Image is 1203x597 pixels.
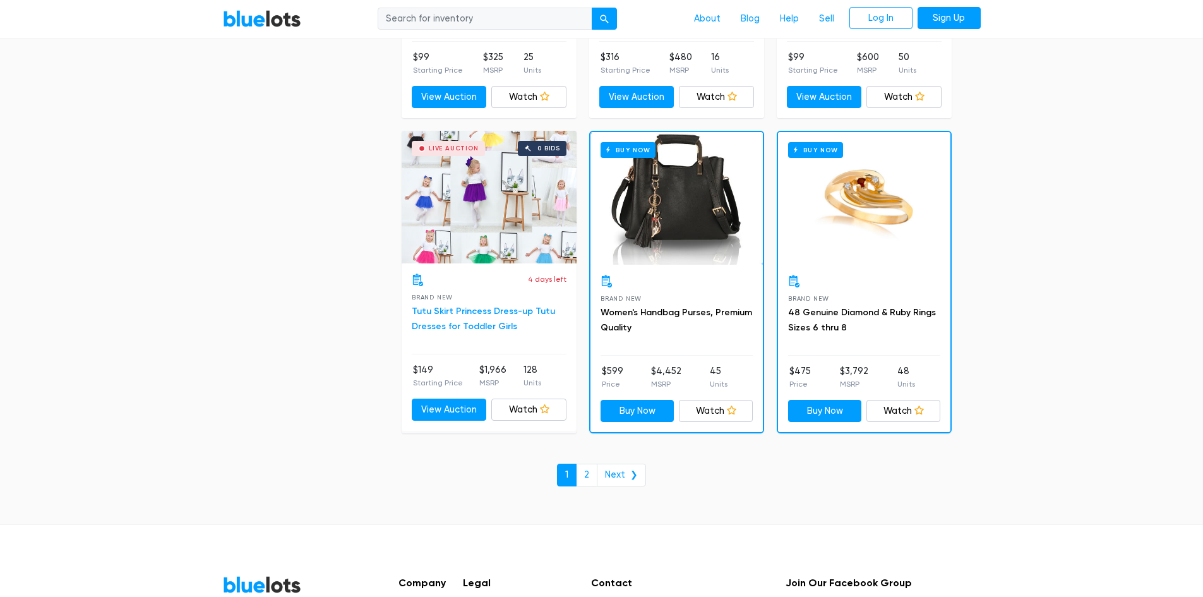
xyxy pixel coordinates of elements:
[770,7,809,31] a: Help
[413,51,463,76] li: $99
[597,464,646,486] a: Next ❯
[899,64,916,76] p: Units
[786,577,912,589] h5: Join Our Facebook Group
[710,365,727,390] li: 45
[788,295,829,302] span: Brand New
[524,363,541,389] li: 128
[787,86,862,109] a: View Auction
[602,378,623,390] p: Price
[789,365,811,390] li: $475
[897,378,915,390] p: Units
[479,377,506,389] p: MSRP
[711,64,729,76] p: Units
[849,7,913,30] a: Log In
[857,64,879,76] p: MSRP
[788,64,838,76] p: Starting Price
[651,378,681,390] p: MSRP
[576,464,597,486] a: 2
[491,86,566,109] a: Watch
[413,377,463,389] p: Starting Price
[412,294,453,301] span: Brand New
[412,306,555,332] a: Tutu Skirt Princess Dress-up Tutu Dresses for Toddler Girls
[491,399,566,421] a: Watch
[412,399,487,421] a: View Auction
[412,86,487,109] a: View Auction
[398,577,446,589] h5: Company
[866,86,942,109] a: Watch
[918,7,981,30] a: Sign Up
[524,51,541,76] li: 25
[413,363,463,389] li: $149
[788,307,936,333] a: 48 Genuine Diamond & Ruby Rings Sizes 6 thru 8
[789,378,811,390] p: Price
[669,51,692,76] li: $480
[731,7,770,31] a: Blog
[528,274,566,285] p: 4 days left
[788,142,843,158] h6: Buy Now
[591,577,769,589] h5: Contact
[602,365,623,390] li: $599
[483,64,503,76] p: MSRP
[778,132,950,265] a: Buy Now
[601,295,642,302] span: Brand New
[710,378,727,390] p: Units
[601,400,674,423] a: Buy Now
[601,64,650,76] p: Starting Price
[599,86,674,109] a: View Auction
[788,400,862,423] a: Buy Now
[479,363,506,389] li: $1,966
[429,145,479,152] div: Live Auction
[651,365,681,390] li: $4,452
[223,576,301,594] a: BlueLots
[840,365,868,390] li: $3,792
[601,142,655,158] h6: Buy Now
[483,51,503,76] li: $325
[788,51,838,76] li: $99
[601,307,752,333] a: Women's Handbag Purses, Premium Quality
[711,51,729,76] li: 16
[679,400,753,423] a: Watch
[463,577,573,589] h5: Legal
[402,131,577,263] a: Live Auction 0 bids
[840,378,868,390] p: MSRP
[413,64,463,76] p: Starting Price
[524,377,541,389] p: Units
[557,464,577,486] a: 1
[669,64,692,76] p: MSRP
[378,8,592,30] input: Search for inventory
[897,365,915,390] li: 48
[684,7,731,31] a: About
[679,86,754,109] a: Watch
[524,64,541,76] p: Units
[866,400,940,423] a: Watch
[537,145,560,152] div: 0 bids
[590,132,763,265] a: Buy Now
[601,51,650,76] li: $316
[809,7,844,31] a: Sell
[899,51,916,76] li: 50
[223,9,301,28] a: BlueLots
[857,51,879,76] li: $600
